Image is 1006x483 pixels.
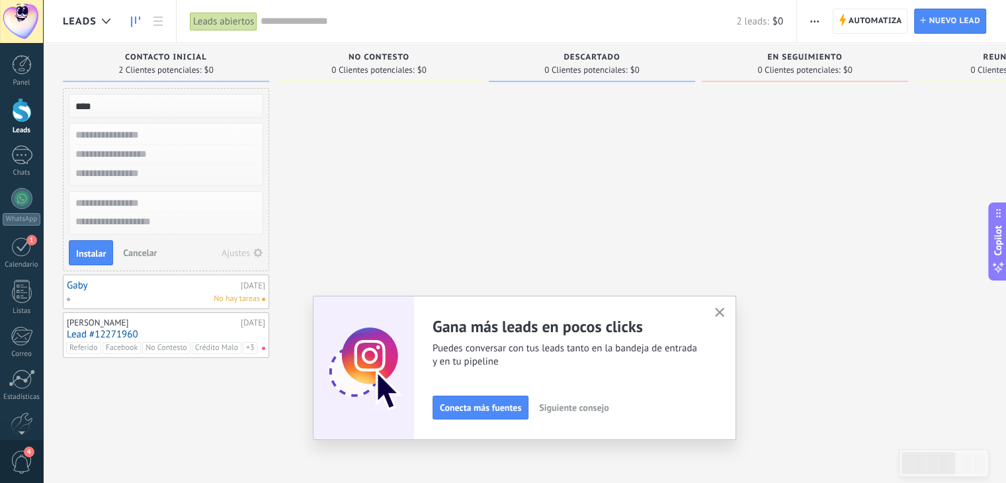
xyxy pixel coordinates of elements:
span: Leads [63,15,97,28]
a: Lead #12271960 [67,329,265,340]
span: Referido [66,342,101,354]
span: Puedes conversar con tus leads tanto en la bandeja de entrada y en tu pipeline [433,342,698,369]
span: 2 Clientes potenciales: [118,66,201,74]
div: Estadísticas [3,393,41,402]
div: Leads abiertos [190,12,257,31]
span: Facebook [103,342,141,354]
span: $0 [773,15,783,28]
a: Gaby [67,280,237,291]
span: 1 [26,235,37,245]
button: Instalar [69,240,113,265]
span: $0 [630,66,640,74]
div: descartado [495,53,689,64]
span: Tareas caducadas [262,347,265,350]
span: Conecta más fuentes [440,403,521,412]
span: Crédito Malo [192,342,241,354]
span: No hay tareas [214,293,260,305]
button: Cancelar [118,243,162,263]
span: No Contesto [142,342,190,354]
span: 0 Clientes potenciales: [757,66,840,74]
div: Listas [3,307,41,316]
div: Ajustes [222,248,250,257]
span: Contacto inicial [125,53,207,62]
div: Calendario [3,261,41,269]
a: Lista [147,9,169,34]
div: No contesto [282,53,476,64]
h2: Gana más leads en pocos clicks [433,316,698,337]
span: descartado [564,53,620,62]
div: Chats [3,169,41,177]
div: en seguimiento [708,53,901,64]
button: Más [805,9,824,34]
div: [PERSON_NAME] [67,318,237,328]
span: en seguimiento [767,53,842,62]
a: Leads [124,9,147,34]
span: 2 leads: [736,15,769,28]
span: Copilot [991,226,1005,256]
span: 0 Clientes potenciales: [544,66,627,74]
span: No hay nada asignado [262,298,265,301]
a: Automatiza [833,9,908,34]
span: Siguiente consejo [539,403,608,412]
span: Instalar [76,249,106,258]
div: [DATE] [241,318,265,328]
span: Automatiza [849,9,902,33]
span: Nuevo lead [929,9,980,33]
div: Contacto inicial [69,53,263,64]
button: Ajustes [217,243,268,262]
a: Nuevo lead [914,9,986,34]
div: Leads [3,126,41,135]
div: [DATE] [241,281,265,290]
div: Correo [3,350,41,359]
button: Conecta más fuentes [433,396,528,419]
span: Cancelar [123,247,157,259]
span: 0 Clientes potenciales: [331,66,414,74]
div: Panel [3,79,41,87]
span: No contesto [349,53,409,62]
span: $0 [843,66,853,74]
button: Siguiente consejo [533,398,614,417]
span: $0 [204,66,214,74]
span: $0 [417,66,427,74]
span: 4 [24,447,34,457]
div: WhatsApp [3,213,40,226]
